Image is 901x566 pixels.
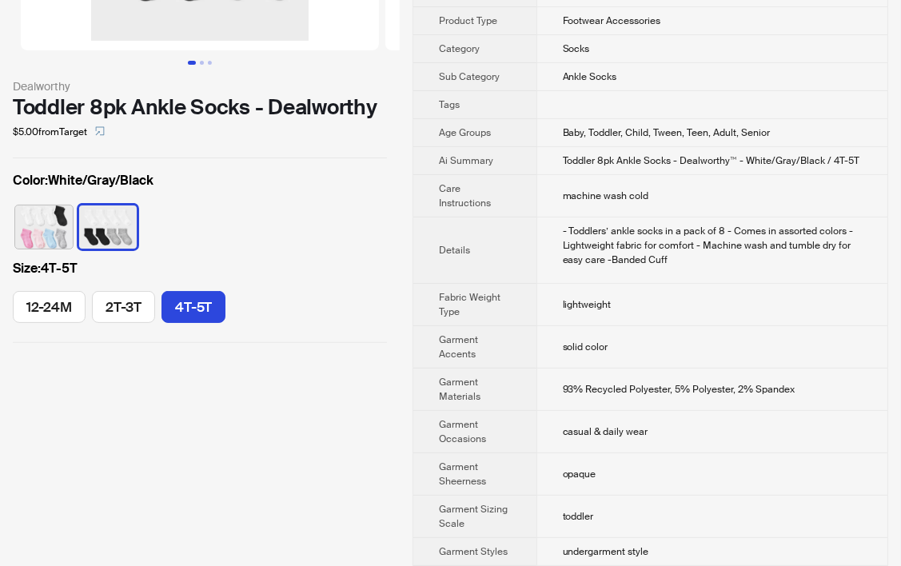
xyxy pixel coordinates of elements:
[439,126,491,139] span: Age Groups
[161,291,225,323] label: available
[13,291,86,323] label: available
[95,126,105,136] span: select
[563,383,795,396] span: 93% Recycled Polyester, 5% Polyester, 2% Spandex
[13,260,41,277] span: Size :
[563,298,612,311] span: lightweight
[13,78,387,95] div: Dealworthy
[439,244,470,257] span: Details
[13,95,387,119] div: Toddler 8pk Ankle Socks - Dealworthy
[439,70,500,83] span: Sub Category
[200,61,204,65] button: Go to slide 2
[563,42,590,55] span: Socks
[439,291,500,318] span: Fabric Weight Type
[439,333,478,361] span: Garment Accents
[79,204,137,247] label: available
[563,510,594,523] span: toddler
[439,418,486,445] span: Garment Occasions
[563,126,771,139] span: Baby, Toddler, Child, Tween, Teen, Adult, Senior
[439,460,486,488] span: Garment Sheerness
[26,298,72,316] span: 12-24M
[175,298,212,316] span: 4T-5T
[563,70,617,83] span: Ankle Socks
[439,154,493,167] span: Ai Summary
[106,298,142,316] span: 2T-3T
[439,182,491,209] span: Care Instructions
[439,14,497,27] span: Product Type
[563,189,649,202] span: machine wash cold
[563,545,649,558] span: undergarment style
[92,291,155,323] label: available
[439,42,480,55] span: Category
[13,171,387,190] label: White/Gray/Black
[563,425,648,438] span: casual & daily wear
[439,98,460,111] span: Tags
[563,224,862,267] div: - Toddlers’ ankle socks in a pack of 8 - Comes in assorted colors - Lightweight fabric for comfor...
[15,205,73,249] img: Pink/Blue/Black
[13,259,387,278] label: 4T-5T
[563,14,661,27] span: Footwear Accessories
[13,119,387,145] div: $5.00 from Target
[563,154,860,167] span: Toddler 8pk Ankle Socks - Dealworthy™ - White/Gray/Black / 4T-5T
[439,376,480,403] span: Garment Materials
[208,61,212,65] button: Go to slide 3
[15,204,73,247] label: available
[439,545,508,558] span: Garment Styles
[13,172,48,189] span: Color :
[439,503,508,530] span: Garment Sizing Scale
[188,61,196,65] button: Go to slide 1
[563,341,608,353] span: solid color
[563,468,596,480] span: opaque
[79,205,137,249] img: White/Gray/Black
